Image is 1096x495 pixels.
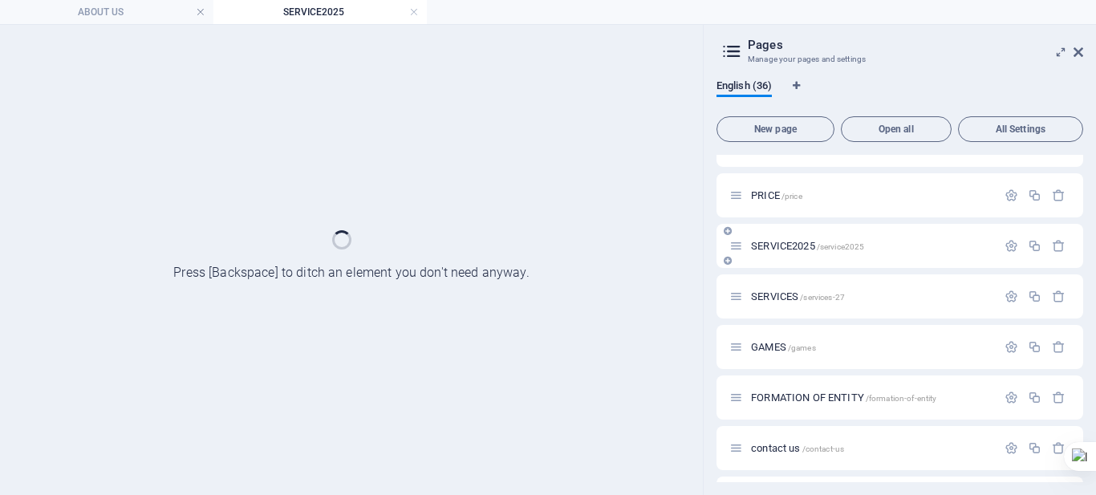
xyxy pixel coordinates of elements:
[751,240,864,252] span: SERVICE2025
[746,342,997,352] div: GAMES/games
[1005,189,1018,202] div: Settings
[746,241,997,251] div: SERVICE2025/service2025
[1028,441,1041,455] div: Duplicate
[1005,290,1018,303] div: Settings
[788,343,816,352] span: /games
[751,290,845,302] span: SERVICES
[1052,290,1066,303] div: Remove
[748,38,1083,52] h2: Pages
[958,116,1083,142] button: All Settings
[751,341,816,353] span: GAMES
[1028,239,1041,253] div: Duplicate
[751,189,802,201] span: Click to open page
[1005,340,1018,354] div: Settings
[1005,441,1018,455] div: Settings
[748,52,1051,67] h3: Manage your pages and settings
[1052,239,1066,253] div: Remove
[817,242,865,251] span: /service2025
[746,291,997,302] div: SERVICES/services-27
[1028,340,1041,354] div: Duplicate
[751,392,936,404] span: Click to open page
[1028,189,1041,202] div: Duplicate
[746,443,997,453] div: contact us/contact-us
[751,442,844,454] span: Click to open page
[716,79,1083,110] div: Language Tabs
[1052,189,1066,202] div: Remove
[841,116,952,142] button: Open all
[746,190,997,201] div: PRICE/price
[848,124,944,134] span: Open all
[716,76,772,99] span: English (36)
[802,444,845,453] span: /contact-us
[746,392,997,403] div: FORMATION OF ENTITY/formation-of-entity
[213,3,427,21] h4: SERVICE2025
[1052,340,1066,354] div: Remove
[800,293,845,302] span: /services-27
[1005,239,1018,253] div: Settings
[866,394,937,403] span: /formation-of-entity
[965,124,1076,134] span: All Settings
[724,124,827,134] span: New page
[1052,391,1066,404] div: Remove
[1028,391,1041,404] div: Duplicate
[781,192,802,201] span: /price
[716,116,834,142] button: New page
[1028,290,1041,303] div: Duplicate
[1052,441,1066,455] div: Remove
[1005,391,1018,404] div: Settings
